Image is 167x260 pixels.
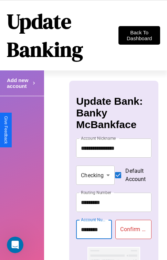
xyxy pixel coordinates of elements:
[3,116,8,144] div: Give Feedback
[81,190,111,195] label: Routing Number
[125,167,146,183] span: Default Account
[7,237,23,253] iframe: Intercom live chat
[81,217,108,223] label: Account Number
[7,77,31,89] h4: Add new account
[76,166,115,185] div: Checking
[81,135,116,141] label: Account Nickname
[7,7,118,64] h1: Update Banking
[76,95,151,131] h3: Update Bank: Banky McBankface
[118,26,160,45] button: Back To Dashboard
